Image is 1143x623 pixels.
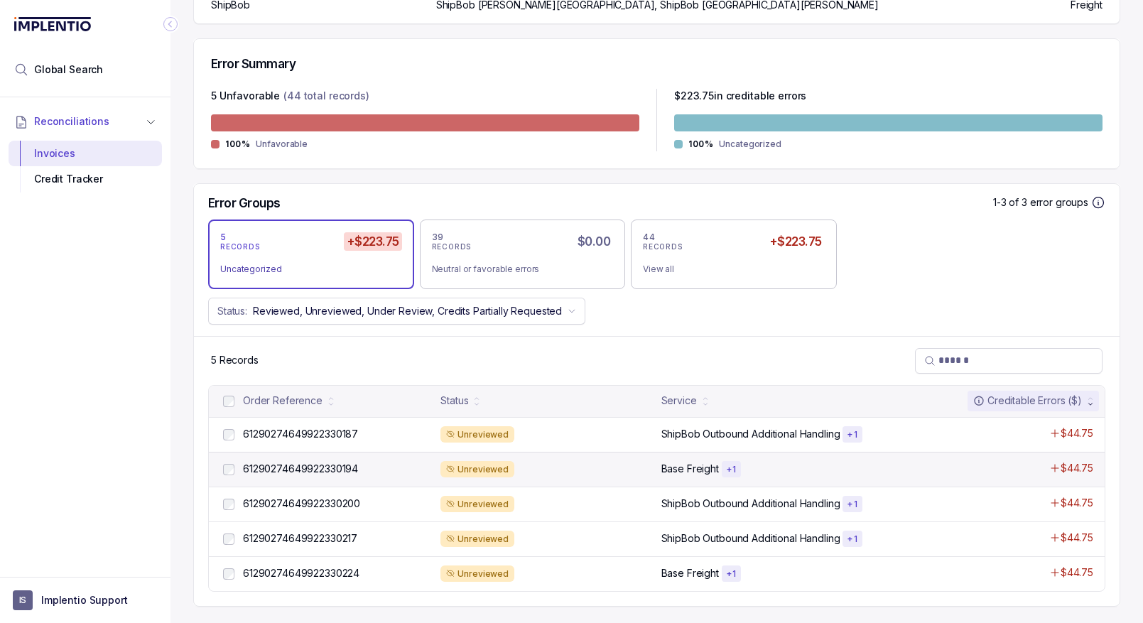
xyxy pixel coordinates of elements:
div: Unreviewed [440,426,514,443]
p: Uncategorized [719,137,781,151]
p: error groups [1030,195,1088,210]
div: Reconciliations [9,138,162,195]
p: RECORDS [220,243,260,251]
p: 61290274649922330200 [243,497,360,511]
p: + 1 [847,499,857,510]
p: 61290274649922330187 [243,427,358,441]
button: Reconciliations [9,106,162,137]
input: checkbox-checkbox [223,396,234,407]
p: 61290274649922330217 [243,531,357,546]
p: $ 223.75 in creditable errors [674,89,806,106]
div: Service [661,394,697,408]
p: 44 [643,232,655,243]
p: (44 total records) [283,89,369,106]
p: 39 [432,232,444,243]
span: User initials [13,590,33,610]
h5: +$223.75 [344,232,402,251]
div: Collapse Icon [162,16,179,33]
h5: Error Summary [211,56,296,72]
p: RECORDS [643,243,683,251]
div: Unreviewed [440,531,514,548]
p: $44.75 [1061,461,1093,475]
div: Invoices [20,141,151,166]
p: $44.75 [1061,565,1093,580]
div: Status [440,394,468,408]
p: Base Freight [661,462,719,476]
div: Unreviewed [440,496,514,513]
p: $44.75 [1061,426,1093,440]
div: Unreviewed [440,565,514,583]
div: Creditable Errors ($) [973,394,1082,408]
span: Global Search [34,63,103,77]
p: ShipBob Outbound Additional Handling [661,531,840,546]
p: ShipBob Outbound Additional Handling [661,497,840,511]
p: 5 Records [211,353,259,367]
p: + 1 [726,464,737,475]
div: Credit Tracker [20,166,151,192]
p: Implentio Support [41,593,128,607]
p: + 1 [847,429,857,440]
p: Unfavorable [256,137,308,151]
p: $44.75 [1061,531,1093,545]
div: Remaining page entries [211,353,259,367]
input: checkbox-checkbox [223,499,234,510]
p: $44.75 [1061,496,1093,510]
p: Reviewed, Unreviewed, Under Review, Credits Partially Requested [253,304,562,318]
p: 61290274649922330194 [243,462,358,476]
span: Reconciliations [34,114,109,129]
div: Unreviewed [440,461,514,478]
input: checkbox-checkbox [223,429,234,440]
p: 100% [225,139,250,150]
h5: Error Groups [208,195,281,211]
div: Neutral or favorable errors [432,262,602,276]
p: 5 [220,232,227,243]
h5: +$223.75 [766,232,825,251]
p: 61290274649922330224 [243,566,359,580]
p: + 1 [726,568,737,580]
h5: $0.00 [575,232,613,251]
p: 100% [688,139,713,150]
p: 1-3 of 3 [993,195,1030,210]
p: ShipBob Outbound Additional Handling [661,427,840,441]
div: Order Reference [243,394,323,408]
button: User initialsImplentio Support [13,590,158,610]
input: checkbox-checkbox [223,464,234,475]
div: View all [643,262,813,276]
p: + 1 [847,533,857,545]
button: Status:Reviewed, Unreviewed, Under Review, Credits Partially Requested [208,298,585,325]
p: RECORDS [432,243,472,251]
p: Base Freight [661,566,719,580]
input: checkbox-checkbox [223,568,234,580]
p: Status: [217,304,247,318]
div: Uncategorized [220,262,391,276]
input: checkbox-checkbox [223,533,234,545]
p: 5 Unfavorable [211,89,280,106]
